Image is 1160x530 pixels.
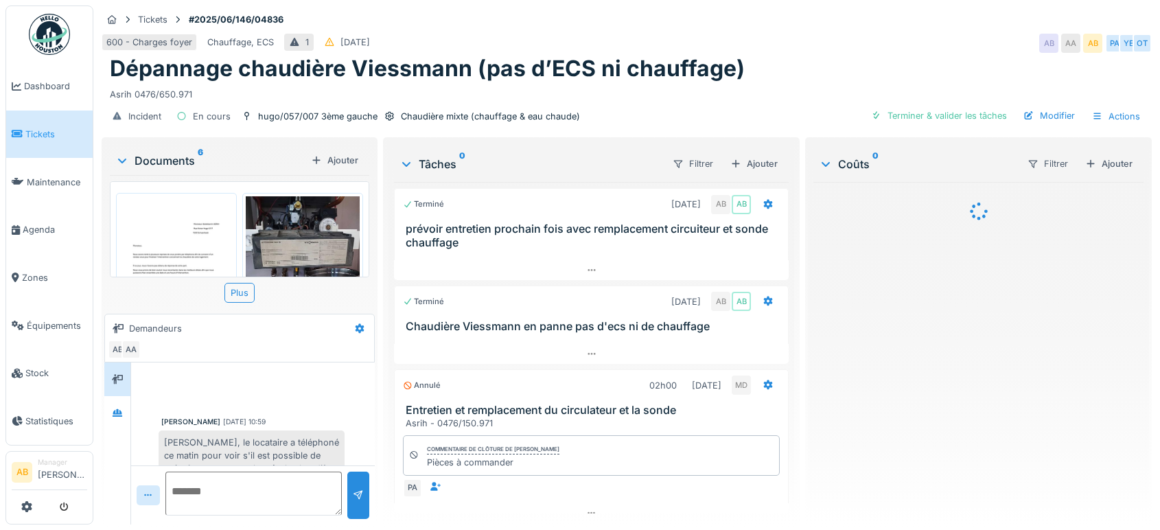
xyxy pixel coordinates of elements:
span: Agenda [23,223,87,236]
span: Tickets [25,128,87,141]
strong: #2025/06/146/04836 [183,13,289,26]
a: Dashboard [6,62,93,111]
div: 02h00 [649,379,677,392]
div: AB [711,195,730,214]
div: PA [1105,34,1124,53]
div: Chaudière mixte (chauffage & eau chaude) [401,110,580,123]
li: [PERSON_NAME] [38,457,87,487]
div: Commentaire de clôture de [PERSON_NAME] [427,445,559,454]
div: Terminer & valider les tâches [866,106,1012,125]
div: Asrih - 0476/150.971 [406,417,782,430]
div: Annulé [403,380,441,391]
span: Zones [22,271,87,284]
div: Pièces à commander [427,456,559,469]
h3: prévoir entretien prochain fois avec remplacement circuiteur et sonde chauffage [406,222,782,249]
span: Stock [25,367,87,380]
a: Statistiques [6,397,93,446]
div: Plus [224,283,255,303]
div: AB [732,292,751,311]
img: uhtjlp2aq7xieokabv025w4u53xp [119,196,233,358]
span: Équipements [27,319,87,332]
h1: Dépannage chaudière Viessmann (pas d’ECS ni chauffage) [110,56,745,82]
div: AB [1083,34,1102,53]
div: [DATE] [692,379,721,392]
li: AB [12,462,32,483]
div: Terminé [403,296,444,308]
div: Ajouter [725,154,783,173]
div: [DATE] [340,36,370,49]
div: AA [121,340,141,359]
div: Terminé [403,198,444,210]
div: Filtrer [666,154,719,174]
div: Modifier [1018,106,1080,125]
div: Documents [115,152,305,169]
div: Demandeurs [129,322,182,335]
div: [DATE] [671,198,701,211]
a: AB Manager[PERSON_NAME] [12,457,87,490]
div: OT [1133,34,1152,53]
div: Asrih 0476/650.971 [110,82,1144,101]
div: 600 - Charges foyer [106,36,192,49]
div: Ajouter [1080,154,1138,173]
div: Filtrer [1021,154,1074,174]
div: Incident [128,110,161,123]
div: MD [732,376,751,395]
div: Coûts [819,156,1016,172]
div: AB [108,340,127,359]
a: Équipements [6,301,93,349]
div: Manager [38,457,87,468]
h3: Entretien et remplacement du circulateur et la sonde [406,404,782,417]
div: AB [1039,34,1058,53]
a: Tickets [6,111,93,159]
h3: Chaudière Viessmann en panne pas d'ecs ni de chauffage [406,320,782,333]
div: 1 [305,36,309,49]
div: AB [711,292,730,311]
div: Chauffage, ECS [207,36,274,49]
div: PA [403,479,422,498]
div: AB [732,195,751,214]
div: [PERSON_NAME] [161,417,220,427]
a: Zones [6,254,93,302]
span: Dashboard [24,80,87,93]
div: Tâches [399,156,661,172]
sup: 0 [872,156,879,172]
div: AA [1061,34,1080,53]
div: YE [1119,34,1138,53]
div: En cours [193,110,231,123]
a: Maintenance [6,158,93,206]
span: Statistiques [25,415,87,428]
div: Tickets [138,13,167,26]
sup: 6 [198,152,203,169]
div: Ajouter [305,151,364,170]
span: Maintenance [27,176,87,189]
img: Badge_color-CXgf-gQk.svg [29,14,70,55]
div: hugo/057/007 3ème gauche [258,110,378,123]
sup: 0 [459,156,465,172]
img: lqaa0il7v4yixj2qxt606k1pswfe [246,196,360,348]
div: Actions [1086,106,1146,126]
div: [DATE] [671,295,701,308]
a: Stock [6,349,93,397]
a: Agenda [6,206,93,254]
div: [DATE] 10:59 [223,417,266,427]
